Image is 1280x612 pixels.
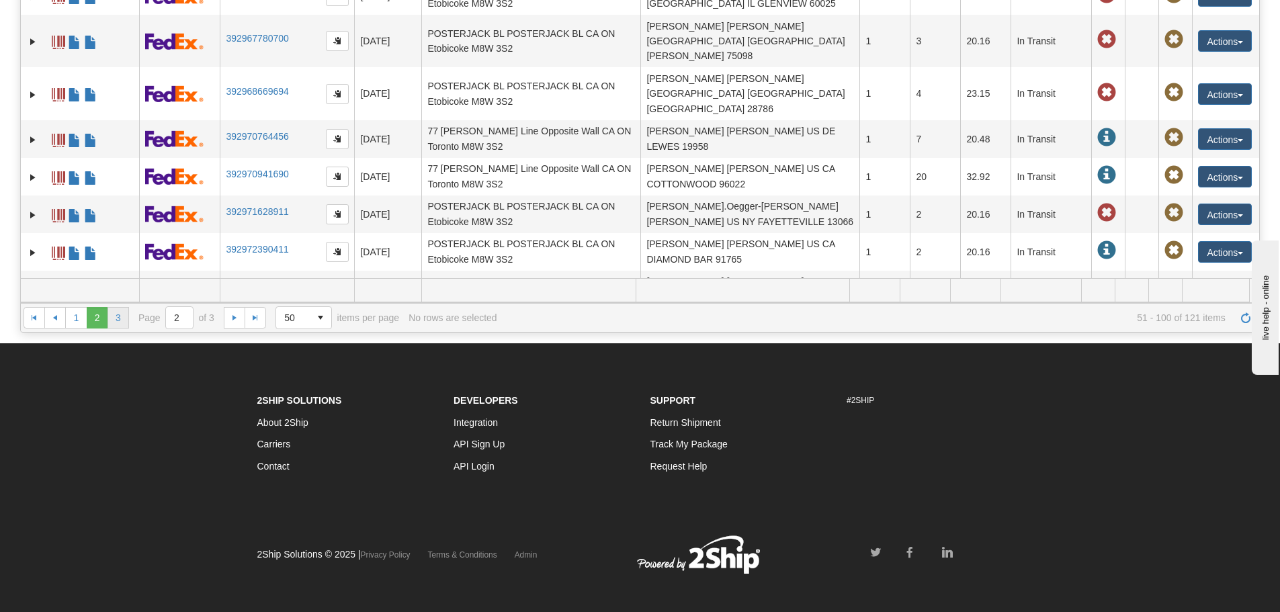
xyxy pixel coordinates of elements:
button: Actions [1198,30,1252,52]
span: select [310,307,331,329]
span: Page 2 [87,307,108,329]
button: Actions [1198,241,1252,263]
span: Pickup Not Assigned [1164,30,1183,49]
span: items per page [275,306,399,329]
td: 2 [910,195,960,233]
td: 20.16 [960,195,1011,233]
button: Actions [1198,166,1252,187]
button: Actions [1198,204,1252,225]
td: 20.16 [960,233,1011,271]
a: 392970764456 [226,131,288,142]
a: 392967780700 [226,33,288,44]
a: Carriers [257,439,291,449]
a: 392968669694 [226,86,288,97]
td: 23.15 [960,67,1011,120]
a: Commercial Invoice [68,30,81,51]
a: Expand [26,133,40,146]
a: Commercial Invoice [68,241,81,262]
a: USMCA CO [84,82,97,103]
td: [PERSON_NAME].Oegger-[PERSON_NAME][PERSON_NAME] US NY FAYETTEVILLE 13066 [640,195,859,233]
a: Commercial Invoice [68,165,81,187]
a: Go to the first page [24,307,45,329]
a: Label [52,241,65,262]
td: 20.48 [960,120,1011,158]
a: USMCA CO [84,128,97,149]
td: 1 [859,120,910,158]
button: Actions [1198,128,1252,150]
span: Page of 3 [138,306,214,329]
span: In Transit [1097,166,1116,185]
a: Request Help [650,461,708,472]
img: 2 - FedEx Express® [145,33,204,50]
span: Late [1097,83,1116,102]
td: In Transit [1011,120,1091,158]
a: Go to the last page [245,307,266,329]
a: Expand [26,208,40,222]
td: POSTERJACK BL POSTERJACK BL CA ON Etobicoke M8W 3S2 [421,195,640,233]
td: In Transit [1011,15,1091,67]
td: [DATE] [354,67,421,120]
a: Refresh [1235,307,1256,329]
td: 1 [859,158,910,195]
button: Copy to clipboard [326,31,349,51]
a: Expand [26,171,40,184]
div: live help - online [10,11,124,21]
td: 20.16 [960,271,1011,308]
a: Label [52,203,65,224]
a: Commercial Invoice [68,82,81,103]
img: 2 - FedEx Express® [145,130,204,147]
a: USMCA CO [84,203,97,224]
td: 32.92 [960,158,1011,195]
td: 7 [910,120,960,158]
td: [PERSON_NAME] [PERSON_NAME] US DE LEWES 19958 [640,120,859,158]
td: 2 [910,271,960,308]
td: [DATE] [354,233,421,271]
a: 3 [108,307,129,329]
a: 392972390411 [226,244,288,255]
a: 392970941690 [226,169,288,179]
img: 2 - FedEx Express® [145,85,204,102]
a: Label [52,128,65,149]
td: [PERSON_NAME] [PERSON_NAME] US TN MEMPHIS 38117 [640,271,859,308]
button: Copy to clipboard [326,242,349,262]
a: Contact [257,461,290,472]
a: Terms & Conditions [428,550,497,560]
td: [PERSON_NAME] [PERSON_NAME] [GEOGRAPHIC_DATA] [GEOGRAPHIC_DATA] [GEOGRAPHIC_DATA] 28786 [640,67,859,120]
td: In Transit [1011,195,1091,233]
td: POSTERJACK BL POSTERJACK BL CA ON Etobicoke M8W 3S2 [421,67,640,120]
span: Late [1097,30,1116,49]
a: API Sign Up [454,439,505,449]
a: USMCA CO [84,241,97,262]
a: Label [52,82,65,103]
td: In Transit [1011,233,1091,271]
td: 2 [910,233,960,271]
input: Page 2 [166,307,193,329]
td: In Transit [1011,67,1091,120]
span: 2Ship Solutions © 2025 | [257,549,411,560]
img: 2 - FedEx Express® [145,243,204,260]
span: In Transit [1097,241,1116,260]
td: In Transit [1011,271,1091,308]
a: Label [52,278,65,300]
a: Admin [515,550,538,560]
div: No rows are selected [409,312,497,323]
td: [PERSON_NAME] [PERSON_NAME] US CA DIAMOND BAR 91765 [640,233,859,271]
a: API Login [454,461,495,472]
a: USMCA CO [84,165,97,187]
a: Go to the previous page [44,307,66,329]
a: USMCA CO [84,278,97,300]
img: 2 - FedEx Express® [145,206,204,222]
a: About 2Ship [257,417,308,428]
td: 1 [859,195,910,233]
a: Commercial Invoice [68,203,81,224]
h6: #2SHIP [847,396,1023,405]
strong: 2Ship Solutions [257,395,342,406]
td: [DATE] [354,195,421,233]
td: 20.16 [960,15,1011,67]
a: Label [52,30,65,51]
a: Expand [26,246,40,259]
td: [PERSON_NAME] [PERSON_NAME] US CA COTTONWOOD 96022 [640,158,859,195]
span: Pickup Not Assigned [1164,128,1183,147]
td: [DATE] [354,15,421,67]
td: [DATE] [354,120,421,158]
